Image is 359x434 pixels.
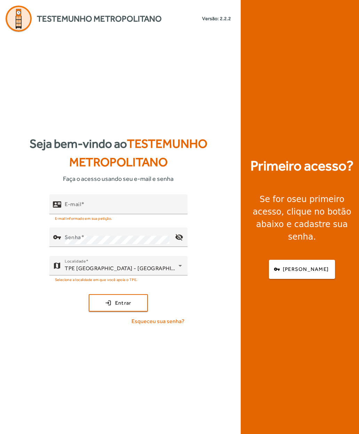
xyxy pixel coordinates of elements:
[65,201,81,208] mat-label: E-mail
[55,275,138,283] mat-hint: Selecione a localidade em que você apoia o TPE.
[55,214,112,222] mat-hint: E-mail informado em sua petição.
[269,260,335,279] button: [PERSON_NAME]
[53,200,61,209] mat-icon: contact_mail
[53,262,61,270] mat-icon: map
[131,317,184,325] span: Esqueceu sua senha?
[115,299,131,307] span: Entrar
[250,155,353,176] strong: Primeiro acesso?
[65,259,86,264] mat-label: Localidade
[6,6,32,32] img: Logo Agenda
[253,194,344,217] strong: seu primeiro acesso
[65,265,194,272] span: TPE [GEOGRAPHIC_DATA] - [GEOGRAPHIC_DATA]
[63,174,174,183] span: Faça o acesso usando seu e-mail e senha
[37,13,162,25] span: Testemunho Metropolitano
[283,265,329,273] span: [PERSON_NAME]
[89,294,148,312] button: Entrar
[202,15,231,22] small: Versão: 2.2.2
[65,234,81,241] mat-label: Senha
[69,137,207,169] span: Testemunho Metropolitano
[170,229,187,246] mat-icon: visibility_off
[53,233,61,241] mat-icon: vpn_key
[249,193,355,243] div: Se for o , clique no botão abaixo e cadastre sua senha.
